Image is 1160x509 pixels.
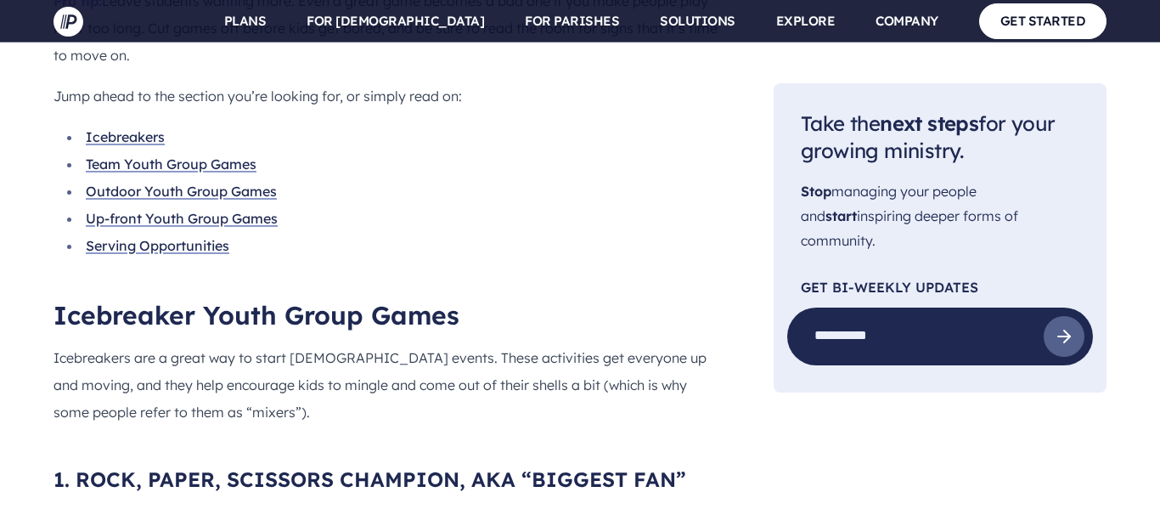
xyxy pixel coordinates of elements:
[86,210,278,227] a: Up-front Youth Group Games
[53,300,719,331] h2: Icebreaker Youth Group Games
[86,237,229,254] a: Serving Opportunities
[53,467,686,492] span: 1. ROCK, PAPER, SCISSORS CHAMPION, AKA “BIGGEST FAN”
[801,280,1079,294] p: Get Bi-Weekly Updates
[801,110,1055,164] span: Take the for your growing ministry.
[86,183,277,200] a: Outdoor Youth Group Games
[825,207,857,224] span: start
[801,184,831,201] span: Stop
[53,82,719,110] p: Jump ahead to the section you’re looking for, or simply read on:
[86,128,165,145] a: Icebreakers
[880,110,978,136] span: next steps
[801,180,1079,253] p: managing your people and inspiring deeper forms of community.
[979,3,1107,38] a: GET STARTED
[53,344,719,426] p: Icebreakers are a great way to start [DEMOGRAPHIC_DATA] events. These activities get everyone up ...
[86,156,256,172] a: Team Youth Group Games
